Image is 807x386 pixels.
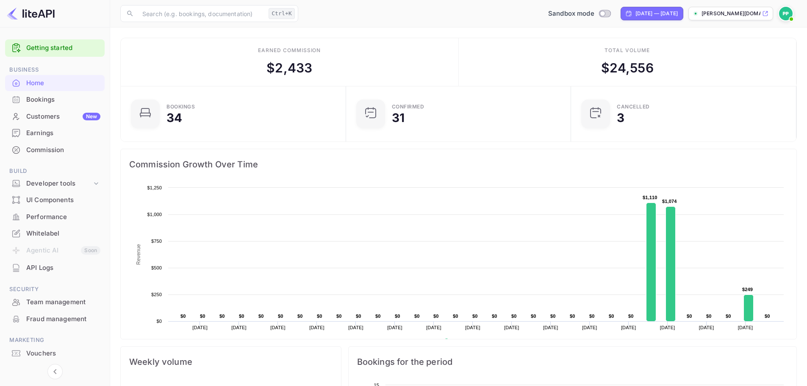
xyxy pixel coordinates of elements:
[392,112,405,124] div: 31
[5,92,105,108] div: Bookings
[129,158,788,171] span: Commission Growth Over Time
[26,145,100,155] div: Commission
[83,113,100,120] div: New
[570,314,575,319] text: $0
[643,195,657,200] text: $1,110
[617,112,624,124] div: 3
[26,263,100,273] div: API Logs
[742,287,753,292] text: $249
[687,314,692,319] text: $0
[5,260,105,276] div: API Logs
[258,314,264,319] text: $0
[26,43,100,53] a: Getting started
[511,314,517,319] text: $0
[231,325,247,330] text: [DATE]
[239,314,244,319] text: $0
[702,10,760,17] p: [PERSON_NAME][DOMAIN_NAME]...
[545,9,614,19] div: Switch to Production mode
[26,212,100,222] div: Performance
[5,192,105,208] a: UI Components
[5,209,105,225] a: Performance
[492,314,497,319] text: $0
[297,314,303,319] text: $0
[5,39,105,57] div: Getting started
[151,265,162,270] text: $500
[531,314,536,319] text: $0
[5,108,105,125] div: CustomersNew
[543,325,558,330] text: [DATE]
[582,325,597,330] text: [DATE]
[26,112,100,122] div: Customers
[5,294,105,311] div: Team management
[5,225,105,241] a: Whitelabel
[387,325,402,330] text: [DATE]
[5,75,105,92] div: Home
[5,225,105,242] div: Whitelabel
[269,8,295,19] div: Ctrl+K
[5,75,105,91] a: Home
[5,345,105,361] a: Vouchers
[617,104,650,109] div: CANCELLED
[166,104,195,109] div: Bookings
[26,297,100,307] div: Team management
[699,325,714,330] text: [DATE]
[660,325,675,330] text: [DATE]
[5,167,105,176] span: Build
[5,294,105,310] a: Team management
[266,58,312,78] div: $ 2,433
[348,325,363,330] text: [DATE]
[309,325,324,330] text: [DATE]
[726,314,731,319] text: $0
[5,285,105,294] span: Security
[7,7,55,20] img: LiteAPI logo
[5,108,105,124] a: CustomersNew
[765,314,770,319] text: $0
[472,314,478,319] text: $0
[26,95,100,105] div: Bookings
[548,9,594,19] span: Sandbox mode
[137,5,265,22] input: Search (e.g. bookings, documentation)
[219,314,225,319] text: $0
[200,314,205,319] text: $0
[5,125,105,141] a: Earnings
[5,65,105,75] span: Business
[433,314,439,319] text: $0
[5,176,105,191] div: Developer tools
[5,142,105,158] a: Commission
[357,355,788,369] span: Bookings for the period
[192,325,208,330] text: [DATE]
[26,179,92,189] div: Developer tools
[5,260,105,275] a: API Logs
[392,104,424,109] div: Confirmed
[550,314,556,319] text: $0
[136,244,141,265] text: Revenue
[26,128,100,138] div: Earnings
[26,314,100,324] div: Fraud management
[601,58,654,78] div: $ 24,556
[635,10,678,17] div: [DATE] — [DATE]
[5,336,105,345] span: Marketing
[147,185,162,190] text: $1,250
[317,314,322,319] text: $0
[395,314,400,319] text: $0
[662,199,677,204] text: $1,074
[166,112,182,124] div: 34
[129,355,333,369] span: Weekly volume
[589,314,595,319] text: $0
[426,325,441,330] text: [DATE]
[180,314,186,319] text: $0
[270,325,286,330] text: [DATE]
[621,325,636,330] text: [DATE]
[628,314,634,319] text: $0
[356,314,361,319] text: $0
[278,314,283,319] text: $0
[258,47,321,54] div: Earned commission
[5,125,105,142] div: Earnings
[609,314,614,319] text: $0
[453,314,458,319] text: $0
[151,239,162,244] text: $750
[156,319,162,324] text: $0
[5,345,105,362] div: Vouchers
